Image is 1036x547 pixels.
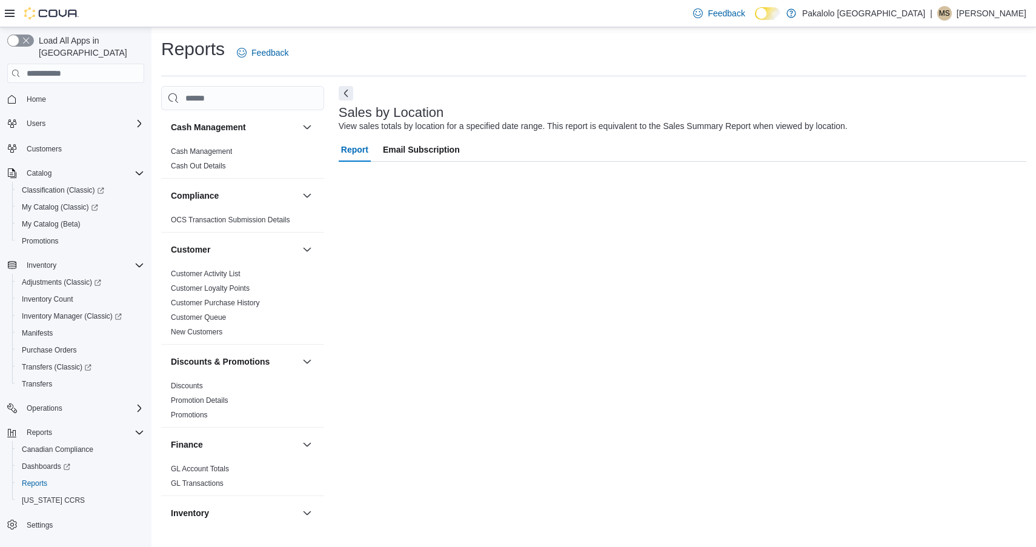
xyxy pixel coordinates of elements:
button: Finance [171,439,297,451]
span: Inventory Count [22,294,73,304]
button: My Catalog (Beta) [12,216,149,233]
button: Catalog [2,165,149,182]
p: [PERSON_NAME] [957,6,1026,21]
a: Feedback [688,1,749,25]
span: Reports [27,428,52,437]
span: Canadian Compliance [22,445,93,454]
span: Purchase Orders [22,345,77,355]
span: Transfers (Classic) [22,362,91,372]
span: Customers [27,144,62,154]
p: | [930,6,932,21]
span: Email Subscription [383,138,460,162]
button: Catalog [22,166,56,181]
a: Customer Queue [171,313,226,322]
h3: Compliance [171,190,219,202]
a: Customer Purchase History [171,299,260,307]
a: Promotions [17,234,64,248]
span: Promotions [22,236,59,246]
button: Inventory Count [12,291,149,308]
button: Users [22,116,50,131]
span: Home [22,91,144,107]
div: View sales totals by location for a specified date range. This report is equivalent to the Sales ... [339,120,848,133]
span: Purchase Orders [17,343,144,357]
span: Operations [22,401,144,416]
div: Cash Management [161,144,324,178]
span: Catalog [22,166,144,181]
a: Transfers (Classic) [17,360,96,374]
span: Inventory [27,260,56,270]
span: Customers [22,141,144,156]
button: Operations [2,400,149,417]
h3: Customer [171,244,210,256]
a: Customers [22,142,67,156]
h3: Inventory [171,507,209,519]
a: [US_STATE] CCRS [17,493,90,508]
button: Manifests [12,325,149,342]
input: Dark Mode [755,7,780,20]
button: Customer [300,242,314,257]
a: Adjustments (Classic) [17,275,106,290]
span: My Catalog (Beta) [22,219,81,229]
div: Finance [161,462,324,496]
a: Promotion Details [171,396,228,405]
span: Inventory Manager (Classic) [22,311,122,321]
button: Operations [22,401,67,416]
button: Reports [22,425,57,440]
p: Pakalolo [GEOGRAPHIC_DATA] [802,6,925,21]
a: Promotions [171,411,208,419]
a: Home [22,92,51,107]
span: Reports [22,479,47,488]
a: Manifests [17,326,58,340]
a: GL Transactions [171,479,224,488]
a: Reports [17,476,52,491]
div: Discounts & Promotions [161,379,324,427]
img: Cova [24,7,79,19]
a: Transfers (Classic) [12,359,149,376]
a: Classification (Classic) [12,182,149,199]
span: Users [22,116,144,131]
button: Home [2,90,149,108]
span: Load All Apps in [GEOGRAPHIC_DATA] [34,35,144,59]
button: Purchase Orders [12,342,149,359]
a: Discounts [171,382,203,390]
span: Dashboards [22,462,70,471]
span: Manifests [22,328,53,338]
a: Inventory Manager (Classic) [17,309,127,323]
button: Discounts & Promotions [171,356,297,368]
span: Classification (Classic) [17,183,144,197]
h3: Sales by Location [339,105,444,120]
span: Inventory Manager (Classic) [17,309,144,323]
span: Inventory [22,258,144,273]
button: Customer [171,244,297,256]
h1: Reports [161,37,225,61]
a: Adjustments (Classic) [12,274,149,291]
h3: Discounts & Promotions [171,356,270,368]
a: Dashboards [17,459,75,474]
button: Inventory [22,258,61,273]
span: Settings [27,520,53,530]
span: Adjustments (Classic) [17,275,144,290]
span: Settings [22,517,144,532]
a: My Catalog (Classic) [12,199,149,216]
span: Report [341,138,368,162]
button: Inventory [300,506,314,520]
span: MS [939,6,950,21]
div: Compliance [161,213,324,232]
span: My Catalog (Classic) [22,202,98,212]
span: Reports [17,476,144,491]
a: Customer Activity List [171,270,241,278]
span: Inventory Count [17,292,144,307]
a: Transfers [17,377,57,391]
button: Cash Management [171,121,297,133]
button: Customers [2,139,149,157]
span: My Catalog (Classic) [17,200,144,214]
a: Dashboards [12,458,149,475]
span: Catalog [27,168,51,178]
span: Users [27,119,45,128]
span: Home [27,94,46,104]
button: Compliance [300,188,314,203]
a: GL Account Totals [171,465,229,473]
span: Transfers [22,379,52,389]
button: Inventory [171,507,297,519]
